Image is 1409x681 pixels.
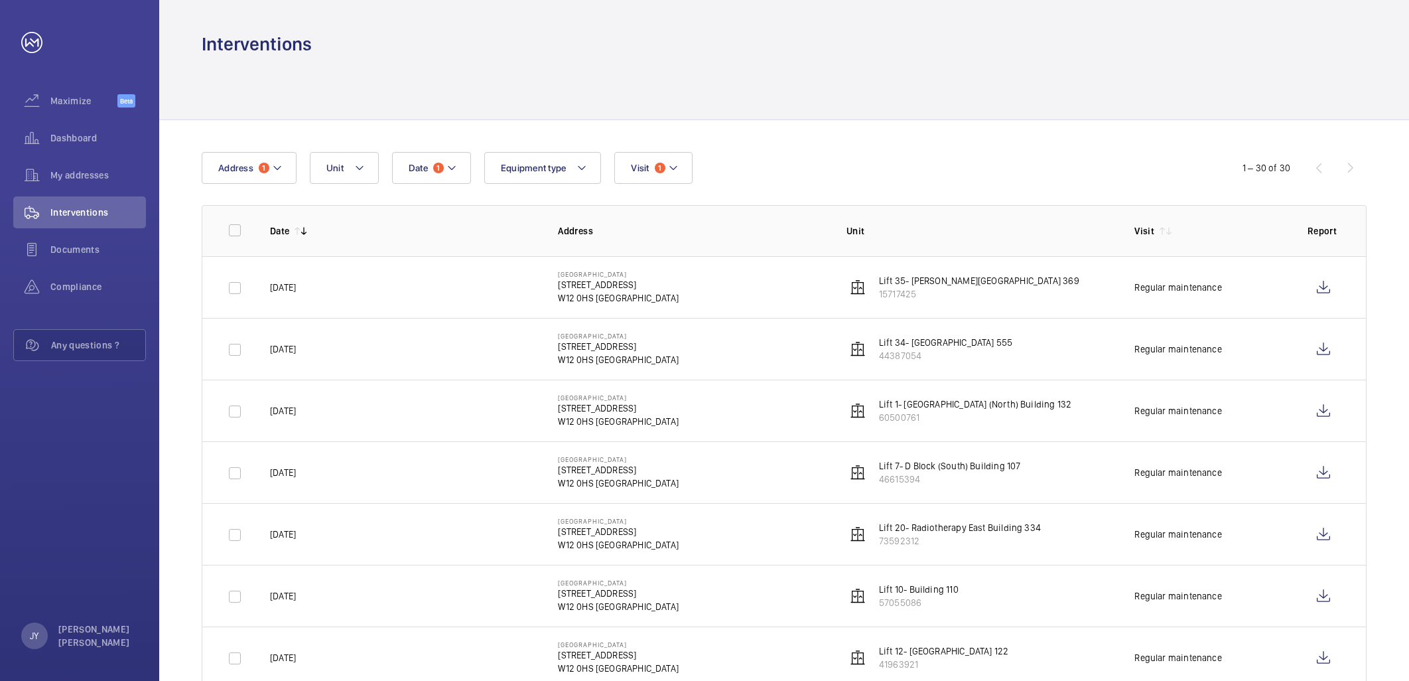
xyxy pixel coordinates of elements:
img: elevator.svg [850,650,866,666]
p: Unit [846,224,1113,238]
p: [STREET_ADDRESS] [558,587,679,600]
p: W12 0HS [GEOGRAPHIC_DATA] [558,353,679,366]
p: W12 0HS [GEOGRAPHIC_DATA] [558,600,679,613]
span: Date [409,163,428,173]
p: [DATE] [270,589,296,603]
span: Address [218,163,253,173]
img: elevator.svg [850,279,866,295]
button: Equipment type [484,152,602,184]
p: Lift 7- D Block (South) Building 107 [879,459,1021,473]
img: elevator.svg [850,341,866,357]
span: 1 [655,163,665,173]
p: JY [30,629,38,643]
p: W12 0HS [GEOGRAPHIC_DATA] [558,477,679,490]
p: [PERSON_NAME] [PERSON_NAME] [58,623,138,649]
div: Regular maintenance [1134,528,1221,541]
p: 41963921 [879,658,1008,671]
p: 73592312 [879,534,1041,548]
span: Visit [631,163,649,173]
p: [DATE] [270,404,296,417]
p: 57055086 [879,596,959,609]
span: Beta [117,94,135,108]
p: [GEOGRAPHIC_DATA] [558,332,679,340]
p: Lift 35- [PERSON_NAME][GEOGRAPHIC_DATA] 369 [879,274,1079,287]
span: Equipment type [501,163,567,173]
p: [GEOGRAPHIC_DATA] [558,579,679,587]
img: elevator.svg [850,526,866,542]
p: 15717425 [879,287,1079,301]
p: [DATE] [270,281,296,294]
h1: Interventions [202,32,312,56]
p: [STREET_ADDRESS] [558,402,679,415]
p: Report [1308,224,1339,238]
p: W12 0HS [GEOGRAPHIC_DATA] [558,662,679,675]
p: [DATE] [270,528,296,541]
p: Visit [1134,224,1154,238]
p: Address [558,224,825,238]
p: [STREET_ADDRESS] [558,340,679,353]
p: Lift 20- Radiotherapy East Building 334 [879,521,1041,534]
span: 1 [259,163,269,173]
div: 1 – 30 of 30 [1242,161,1290,175]
div: Regular maintenance [1134,404,1221,417]
span: Any questions ? [51,339,145,352]
p: [DATE] [270,651,296,664]
p: [DATE] [270,342,296,356]
p: [STREET_ADDRESS] [558,648,679,662]
p: W12 0HS [GEOGRAPHIC_DATA] [558,538,679,552]
div: Regular maintenance [1134,281,1221,294]
div: Regular maintenance [1134,589,1221,603]
p: 44387054 [879,349,1012,362]
span: Maximize [50,94,117,108]
p: [GEOGRAPHIC_DATA] [558,394,679,402]
button: Visit1 [614,152,692,184]
span: 1 [433,163,444,173]
div: Regular maintenance [1134,651,1221,664]
div: Regular maintenance [1134,466,1221,479]
p: Lift 12- [GEOGRAPHIC_DATA] 122 [879,644,1008,658]
p: [STREET_ADDRESS] [558,278,679,291]
p: Lift 10- Building 110 [879,583,959,596]
p: [GEOGRAPHIC_DATA] [558,641,679,648]
div: Regular maintenance [1134,342,1221,356]
img: elevator.svg [850,403,866,419]
button: Address1 [202,152,297,184]
img: elevator.svg [850,588,866,604]
p: [GEOGRAPHIC_DATA] [558,455,679,463]
button: Date1 [392,152,471,184]
p: Lift 1- [GEOGRAPHIC_DATA] (North) Building 132 [879,398,1071,411]
p: [STREET_ADDRESS] [558,463,679,477]
p: 46615394 [879,473,1021,486]
span: Unit [326,163,344,173]
p: Date [270,224,289,238]
p: [GEOGRAPHIC_DATA] [558,517,679,525]
p: [GEOGRAPHIC_DATA] [558,270,679,278]
span: My addresses [50,169,146,182]
p: [DATE] [270,466,296,479]
p: W12 0HS [GEOGRAPHIC_DATA] [558,291,679,305]
span: Documents [50,243,146,256]
p: Lift 34- [GEOGRAPHIC_DATA] 555 [879,336,1012,349]
p: [STREET_ADDRESS] [558,525,679,538]
p: 60500761 [879,411,1071,424]
span: Interventions [50,206,146,219]
span: Dashboard [50,131,146,145]
img: elevator.svg [850,465,866,481]
button: Unit [310,152,379,184]
span: Compliance [50,280,146,293]
p: W12 0HS [GEOGRAPHIC_DATA] [558,415,679,428]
